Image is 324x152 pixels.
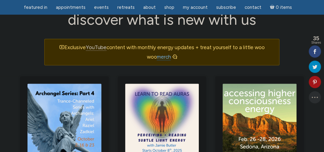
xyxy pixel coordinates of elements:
[114,2,138,13] a: Retreats
[183,5,208,10] span: My Account
[241,2,265,13] a: Contact
[56,5,86,10] span: Appointments
[275,5,292,10] span: 0 items
[266,1,296,13] a: Cart0 items
[245,5,261,10] span: Contact
[140,2,159,13] a: About
[44,39,279,66] div: Exclusive content with monthly energy updates + treat yourself to a little woo woo
[213,2,240,13] a: Subscribe
[117,5,135,10] span: Retreats
[86,45,107,51] a: YouTube
[157,54,171,60] a: merch
[179,2,211,13] a: My Account
[94,5,109,10] span: Events
[52,2,89,13] a: Appointments
[20,2,51,13] a: featured in
[216,5,236,10] span: Subscribe
[24,5,47,10] span: featured in
[311,36,321,41] span: 35
[161,2,178,13] a: Shop
[270,5,276,10] i: Cart
[311,41,321,44] span: Shares
[143,5,156,10] span: About
[90,2,112,13] a: Events
[44,12,279,28] h2: discover what is new with us
[164,5,174,10] span: Shop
